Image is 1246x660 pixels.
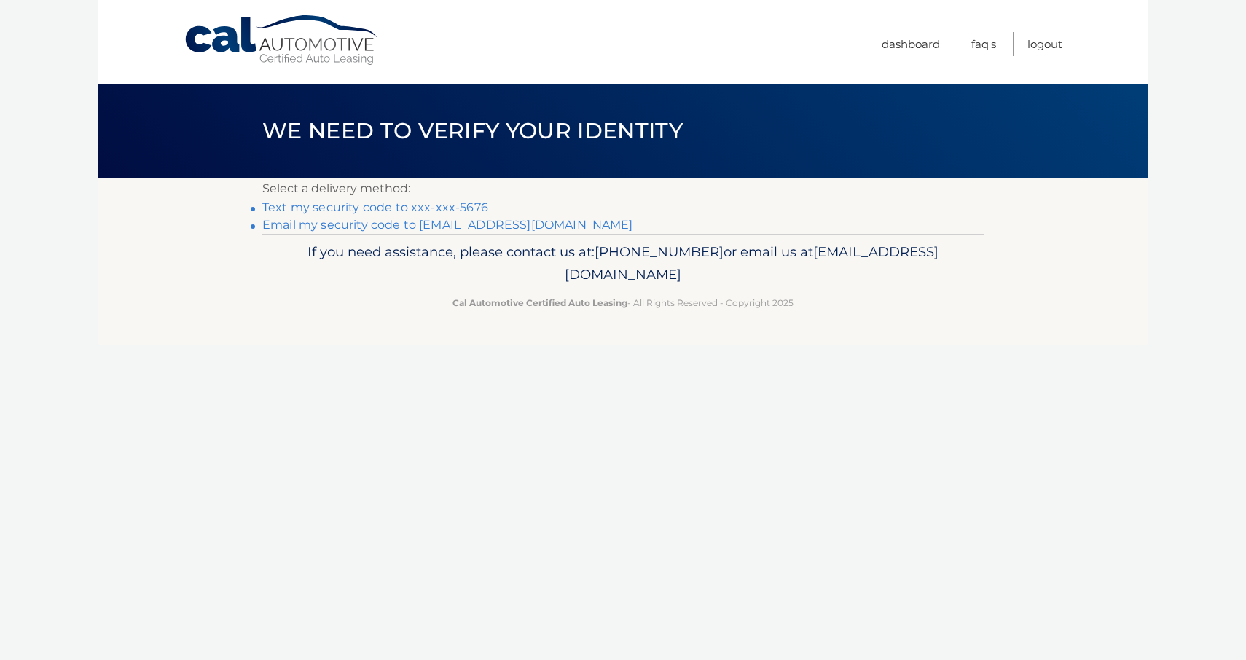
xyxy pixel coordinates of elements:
[262,200,488,214] a: Text my security code to xxx-xxx-5676
[272,295,974,310] p: - All Rights Reserved - Copyright 2025
[184,15,380,66] a: Cal Automotive
[262,178,984,199] p: Select a delivery method:
[262,218,633,232] a: Email my security code to [EMAIL_ADDRESS][DOMAIN_NAME]
[452,297,627,308] strong: Cal Automotive Certified Auto Leasing
[882,32,940,56] a: Dashboard
[1027,32,1062,56] a: Logout
[272,240,974,287] p: If you need assistance, please contact us at: or email us at
[595,243,724,260] span: [PHONE_NUMBER]
[971,32,996,56] a: FAQ's
[262,117,683,144] span: We need to verify your identity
